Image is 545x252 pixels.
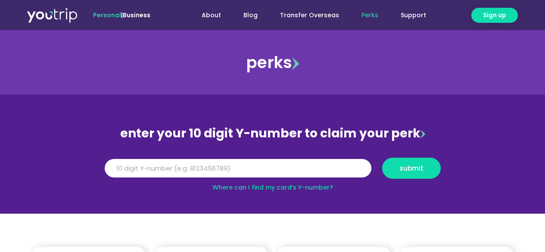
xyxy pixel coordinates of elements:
[93,11,121,19] span: Personal
[382,158,441,179] button: submit
[471,8,518,23] a: Sign up
[105,159,371,178] input: 10 digit Y-number (e.g. 8123456789)
[399,165,424,171] span: submit
[389,7,437,23] a: Support
[212,183,333,192] a: Where can I find my card’s Y-number?
[93,11,150,19] span: |
[174,7,437,23] nav: Menu
[100,122,445,145] div: enter your 10 digit Y-number to claim your perk
[105,158,441,185] form: Y Number
[483,11,506,20] span: Sign up
[232,7,269,23] a: Blog
[269,7,350,23] a: Transfer Overseas
[123,11,150,19] a: Business
[350,7,389,23] a: Perks
[190,7,232,23] a: About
